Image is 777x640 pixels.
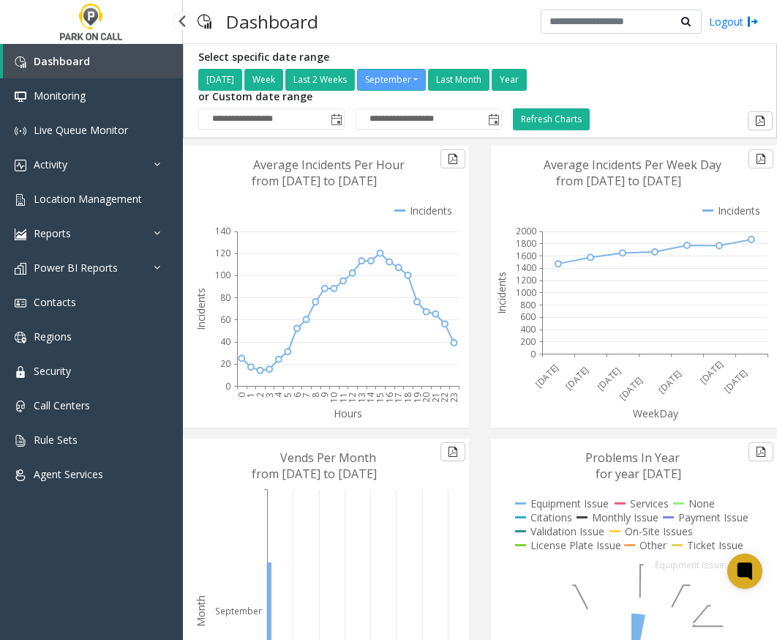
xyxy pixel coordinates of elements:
[428,69,489,91] button: Last Month
[533,362,561,390] text: [DATE]
[411,392,424,403] text: 19
[300,392,312,398] text: 7
[3,44,183,78] a: Dashboard
[15,194,26,206] img: 'icon'
[34,295,76,309] span: Contacts
[220,335,230,348] text: 40
[15,125,26,137] img: 'icon'
[34,261,118,275] span: Power BI Reports
[15,228,26,240] img: 'icon'
[337,392,350,403] text: 11
[402,392,414,403] text: 18
[15,263,26,275] img: 'icon'
[252,173,377,189] text: from [DATE] to [DATE]
[697,358,726,387] text: [DATE]
[215,604,262,617] text: September
[596,466,681,482] text: for year [DATE]
[244,392,257,398] text: 1
[291,392,304,398] text: 6
[513,108,590,130] button: Refresh Charts
[516,249,536,261] text: 1600
[309,392,322,398] text: 8
[252,466,377,482] text: from [DATE] to [DATE]
[34,398,90,412] span: Call Centers
[220,357,230,370] text: 20
[15,401,26,412] img: 'icon'
[34,467,103,481] span: Agent Services
[520,298,536,310] text: 800
[15,332,26,343] img: 'icon'
[15,297,26,309] img: 'icon'
[34,226,71,240] span: Reports
[285,69,355,91] button: Last 2 Weeks
[215,225,230,237] text: 140
[34,54,90,68] span: Dashboard
[585,450,680,466] text: Problems In Year
[225,379,230,392] text: 0
[15,435,26,447] img: 'icon'
[219,4,326,40] h3: Dashboard
[364,392,377,403] text: 14
[516,237,536,250] text: 1800
[220,291,230,303] text: 80
[356,392,368,403] text: 13
[328,392,340,403] text: 10
[383,392,396,403] text: 16
[34,89,86,103] span: Monitoring
[280,450,376,466] text: Vends Per Month
[34,192,142,206] span: Location Management
[438,392,451,403] text: 22
[520,310,536,323] text: 600
[198,51,529,64] h5: Select specific date range
[34,123,128,137] span: Live Queue Monitor
[492,69,527,91] button: Year
[748,442,773,461] button: Export to pdf
[254,392,266,398] text: 2
[34,157,67,171] span: Activity
[429,392,442,403] text: 21
[556,173,681,189] text: from [DATE] to [DATE]
[721,366,750,395] text: [DATE]
[194,288,208,330] text: Incidents
[328,109,344,130] span: Toggle popup
[198,4,211,40] img: pageIcon
[15,56,26,68] img: 'icon'
[520,335,536,348] text: 200
[530,347,536,360] text: 0
[420,392,432,403] text: 20
[563,364,591,392] text: [DATE]
[544,157,721,173] text: Average Incidents Per Week Day
[272,392,285,398] text: 4
[253,157,405,173] text: Average Incidents Per Hour
[194,595,208,627] text: Month
[318,392,331,398] text: 9
[215,269,230,281] text: 100
[34,433,78,447] span: Rule Sets
[15,366,26,378] img: 'icon'
[485,109,501,130] span: Toggle popup
[15,160,26,171] img: 'icon'
[34,364,71,378] span: Security
[236,392,248,398] text: 0
[748,111,773,130] button: Export to pdf
[15,91,26,103] img: 'icon'
[334,406,362,420] text: Hours
[495,272,508,314] text: Incidents
[440,442,465,461] button: Export to pdf
[516,261,536,274] text: 1400
[374,392,386,403] text: 15
[617,374,645,403] text: [DATE]
[198,69,242,91] button: [DATE]
[282,392,294,398] text: 5
[346,392,359,403] text: 12
[263,392,276,398] text: 3
[748,149,773,168] button: Export to pdf
[709,14,759,29] a: Logout
[357,69,426,91] button: September
[198,91,502,103] h5: or Custom date range
[440,149,465,168] button: Export to pdf
[516,225,536,237] text: 2000
[220,313,230,326] text: 60
[655,558,757,570] text: Equipment Issue: 3.13 %
[520,323,536,335] text: 400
